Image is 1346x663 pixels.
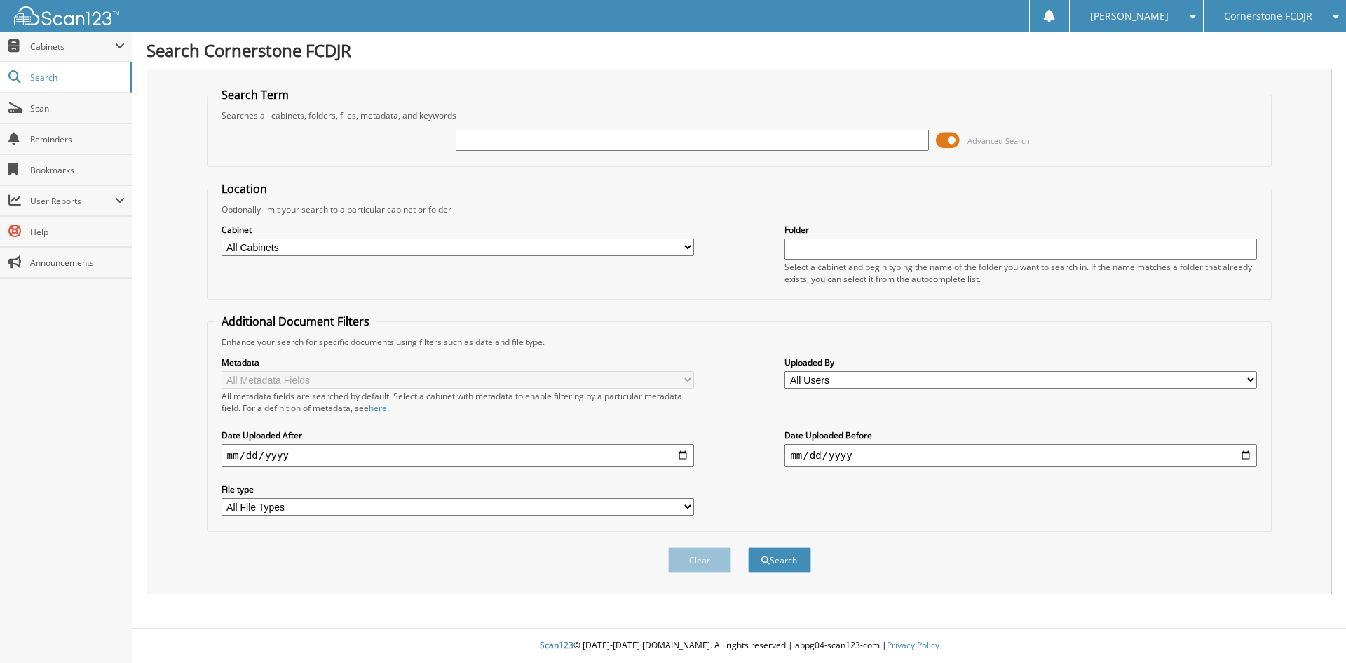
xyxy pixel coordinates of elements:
a: Privacy Policy [887,639,939,651]
img: scan123-logo-white.svg [14,6,119,25]
span: Reminders [30,133,125,145]
div: All metadata fields are searched by default. Select a cabinet with metadata to enable filtering b... [222,390,694,414]
span: User Reports [30,195,115,207]
div: Searches all cabinets, folders, files, metadata, and keywords [215,109,1265,121]
h1: Search Cornerstone FCDJR [147,39,1332,62]
legend: Location [215,181,274,196]
legend: Additional Document Filters [215,314,376,329]
span: Bookmarks [30,164,125,176]
button: Clear [668,547,731,573]
div: Optionally limit your search to a particular cabinet or folder [215,203,1265,215]
span: Advanced Search [967,135,1030,146]
div: © [DATE]-[DATE] [DOMAIN_NAME]. All rights reserved | appg04-scan123-com | [132,629,1346,663]
label: Uploaded By [784,356,1257,368]
label: Metadata [222,356,694,368]
span: Scan123 [540,639,573,651]
label: Date Uploaded After [222,429,694,441]
label: Date Uploaded Before [784,429,1257,441]
button: Search [748,547,811,573]
div: Select a cabinet and begin typing the name of the folder you want to search in. If the name match... [784,261,1257,285]
span: Cornerstone FCDJR [1224,12,1312,20]
div: Enhance your search for specific documents using filters such as date and file type. [215,336,1265,348]
label: Folder [784,224,1257,236]
legend: Search Term [215,87,296,102]
span: Scan [30,102,125,114]
span: [PERSON_NAME] [1090,12,1169,20]
label: File type [222,483,694,495]
span: Help [30,226,125,238]
span: Announcements [30,257,125,269]
input: end [784,444,1257,467]
span: Cabinets [30,41,115,53]
input: start [222,444,694,467]
span: Search [30,72,123,83]
label: Cabinet [222,224,694,236]
a: here [369,402,387,414]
